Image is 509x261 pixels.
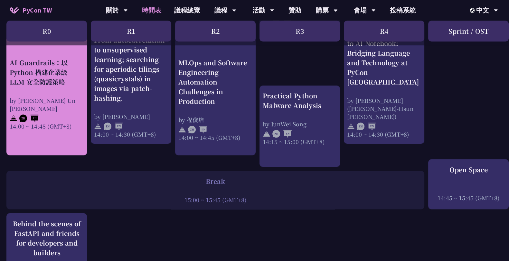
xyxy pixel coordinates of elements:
[94,122,102,130] img: svg+xml;base64,PHN2ZyB4bWxucz0iaHR0cDovL3d3dy53My5vcmcvMjAwMC9zdmciIHdpZHRoPSIyNCIgaGVpZ2h0PSIyNC...
[6,21,87,41] div: R0
[347,122,355,130] img: svg+xml;base64,PHN2ZyB4bWxucz0iaHR0cDovL3d3dy53My5vcmcvMjAwMC9zdmciIHdpZHRoPSIyNCIgaGVpZ2h0PSIyNC...
[470,8,476,13] img: Locale Icon
[428,21,509,41] div: Sprint / OST
[94,35,168,103] div: From autocorrelation to unsupervised learning; searching for aperiodic tilings (quasicrystals) in...
[10,196,421,204] div: 15:00 ~ 15:45 (GMT+8)
[10,7,19,14] img: Home icon of PyCon TW 2025
[357,122,376,130] img: ZHEN.371966e.svg
[94,29,168,138] a: From autocorrelation to unsupervised learning; searching for aperiodic tilings (quasicrystals) in...
[272,130,292,138] img: ZHEN.371966e.svg
[431,194,505,202] div: 14:45 ~ 15:45 (GMT+8)
[104,122,123,130] img: ENEN.5a408d1.svg
[347,96,421,121] div: by [PERSON_NAME]([PERSON_NAME]-Hsun [PERSON_NAME])
[178,116,252,124] div: by 程俊培
[10,176,421,186] div: Break
[178,58,252,106] div: MLOps and Software Engineering Automation Challenges in Production
[344,21,424,41] div: R4
[347,29,421,87] div: From Speech-to-text to AI Notebook: Bridging Language and Technology at PyCon [GEOGRAPHIC_DATA]
[178,29,252,150] a: MLOps and Software Engineering Automation Challenges in Production by 程俊培 14:00 ~ 14:45 (GMT+8)
[10,58,84,87] div: AI Guardrails：以 Python 構建企業級 LLM 安全防護策略
[175,21,256,41] div: R2
[263,130,270,138] img: svg+xml;base64,PHN2ZyB4bWxucz0iaHR0cDovL3d3dy53My5vcmcvMjAwMC9zdmciIHdpZHRoPSIyNCIgaGVpZ2h0PSIyNC...
[263,138,337,146] div: 14:15 ~ 15:00 (GMT+8)
[94,130,168,138] div: 14:00 ~ 14:30 (GMT+8)
[263,120,337,128] div: by JunWei Song
[259,21,340,41] div: R3
[19,114,39,122] img: ZHZH.38617ef.svg
[94,113,168,121] div: by [PERSON_NAME]
[431,165,505,175] div: Open Space
[3,2,58,18] a: PyCon TW
[263,91,337,110] div: Practical Python Malware Analysis
[347,130,421,138] div: 14:00 ~ 14:30 (GMT+8)
[10,219,84,257] div: Behind the scenes of FastAPI and friends for developers and builders
[178,133,252,141] div: 14:00 ~ 14:45 (GMT+8)
[91,21,171,41] div: R1
[23,5,52,15] span: PyCon TW
[347,29,421,138] a: From Speech-to-text to AI Notebook: Bridging Language and Technology at PyCon [GEOGRAPHIC_DATA] b...
[178,126,186,133] img: svg+xml;base64,PHN2ZyB4bWxucz0iaHR0cDovL3d3dy53My5vcmcvMjAwMC9zdmciIHdpZHRoPSIyNCIgaGVpZ2h0PSIyNC...
[10,29,84,150] a: AI Guardrails：以 Python 構建企業級 LLM 安全防護策略 by [PERSON_NAME] Un [PERSON_NAME] 14:00 ~ 14:45 (GMT+8)
[188,126,207,133] img: ZHEN.371966e.svg
[431,165,505,204] a: Open Space 14:45 ~ 15:45 (GMT+8)
[10,96,84,113] div: by [PERSON_NAME] Un [PERSON_NAME]
[10,122,84,130] div: 14:00 ~ 14:45 (GMT+8)
[10,114,17,122] img: svg+xml;base64,PHN2ZyB4bWxucz0iaHR0cDovL3d3dy53My5vcmcvMjAwMC9zdmciIHdpZHRoPSIyNCIgaGVpZ2h0PSIyNC...
[263,91,337,161] a: Practical Python Malware Analysis by JunWei Song 14:15 ~ 15:00 (GMT+8)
